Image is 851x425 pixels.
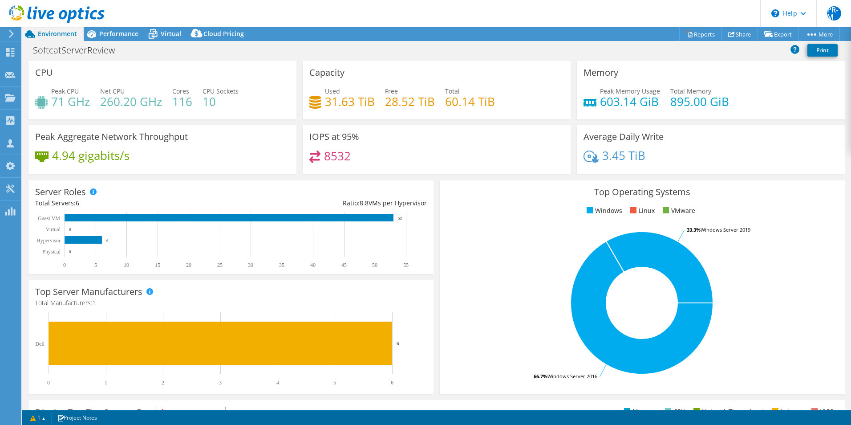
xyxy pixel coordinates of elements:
h4: 3.45 TiB [602,151,645,160]
text: 4 [276,380,279,386]
text: 53 [398,216,402,221]
text: 35 [279,262,284,268]
text: 40 [310,262,316,268]
span: Peak Memory Usage [600,87,660,95]
span: 8.8 [360,199,369,207]
text: 45 [341,262,347,268]
span: Environment [38,29,77,38]
text: 3 [219,380,222,386]
li: CPU [663,407,685,417]
h4: 895.00 GiB [670,97,729,106]
span: 6 [76,199,79,207]
h4: 10 [203,97,239,106]
a: Reports [679,27,722,41]
tspan: Windows Server 2019 [701,226,750,233]
span: Performance [99,29,138,38]
h4: 603.14 GiB [600,97,660,106]
tspan: Windows Server 2016 [547,373,597,380]
text: Hypervisor [36,237,61,244]
h3: Server Roles [35,187,86,197]
text: 0 [63,262,66,268]
h3: Capacity [309,68,344,78]
span: Cores [172,87,189,95]
h4: 116 [172,97,192,106]
span: Cloud Pricing [203,29,244,38]
span: Free [385,87,398,95]
text: 15 [155,262,160,268]
h4: 28.52 TiB [385,97,435,106]
span: PR-M [827,6,841,20]
li: Memory [622,407,657,417]
text: 0 [69,249,71,254]
h3: Top Operating Systems [446,187,838,197]
a: 1 [24,412,52,423]
span: Virtual [161,29,181,38]
li: IOPS [809,407,834,417]
h4: 260.20 GHz [100,97,162,106]
li: Network Throughput [691,407,764,417]
a: Print [807,44,838,57]
div: Total Servers: [35,198,231,208]
text: 20 [186,262,191,268]
text: 6 [397,341,399,346]
text: 50 [372,262,377,268]
h4: Total Manufacturers: [35,298,427,308]
div: Ratio: VMs per Hypervisor [231,198,427,208]
tspan: 66.7% [534,373,547,380]
span: Net CPU [100,87,125,95]
span: Peak CPU [51,87,79,95]
li: Linux [628,206,655,216]
text: Virtual [46,226,61,233]
text: 55 [403,262,409,268]
text: 30 [248,262,253,268]
li: Latency [770,407,803,417]
h3: Peak Aggregate Network Throughput [35,132,188,142]
span: IOPS [155,407,225,418]
h4: 31.63 TiB [325,97,375,106]
h4: 4.94 gigabits/s [52,151,130,160]
li: Windows [584,206,622,216]
h3: Average Daily Write [584,132,664,142]
a: Share [721,27,758,41]
h3: Top Server Manufacturers [35,287,142,297]
h4: 60.14 TiB [445,97,495,106]
span: 1 [92,298,96,307]
text: 2 [162,380,164,386]
span: CPU Sockets [203,87,239,95]
text: 6 [391,380,393,386]
svg: \n [771,9,779,17]
h4: 71 GHz [51,97,90,106]
a: More [798,27,840,41]
text: 0 [69,227,71,232]
a: Project Notes [51,412,103,423]
text: 5 [94,262,97,268]
li: VMware [661,206,695,216]
text: 1 [105,380,107,386]
span: Total Memory [670,87,711,95]
text: 0 [47,380,50,386]
h3: CPU [35,68,53,78]
text: 10 [124,262,129,268]
a: Export [758,27,799,41]
h4: 8532 [324,151,351,161]
span: Total [445,87,460,95]
text: Guest VM [38,215,60,221]
h3: Memory [584,68,618,78]
h1: SoftcatServerReview [29,45,129,55]
h3: IOPS at 95% [309,132,359,142]
span: Used [325,87,340,95]
tspan: 33.3% [687,226,701,233]
text: 5 [333,380,336,386]
text: 6 [106,238,109,243]
text: Dell [35,341,45,347]
text: Physical [42,249,61,255]
text: 25 [217,262,223,268]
